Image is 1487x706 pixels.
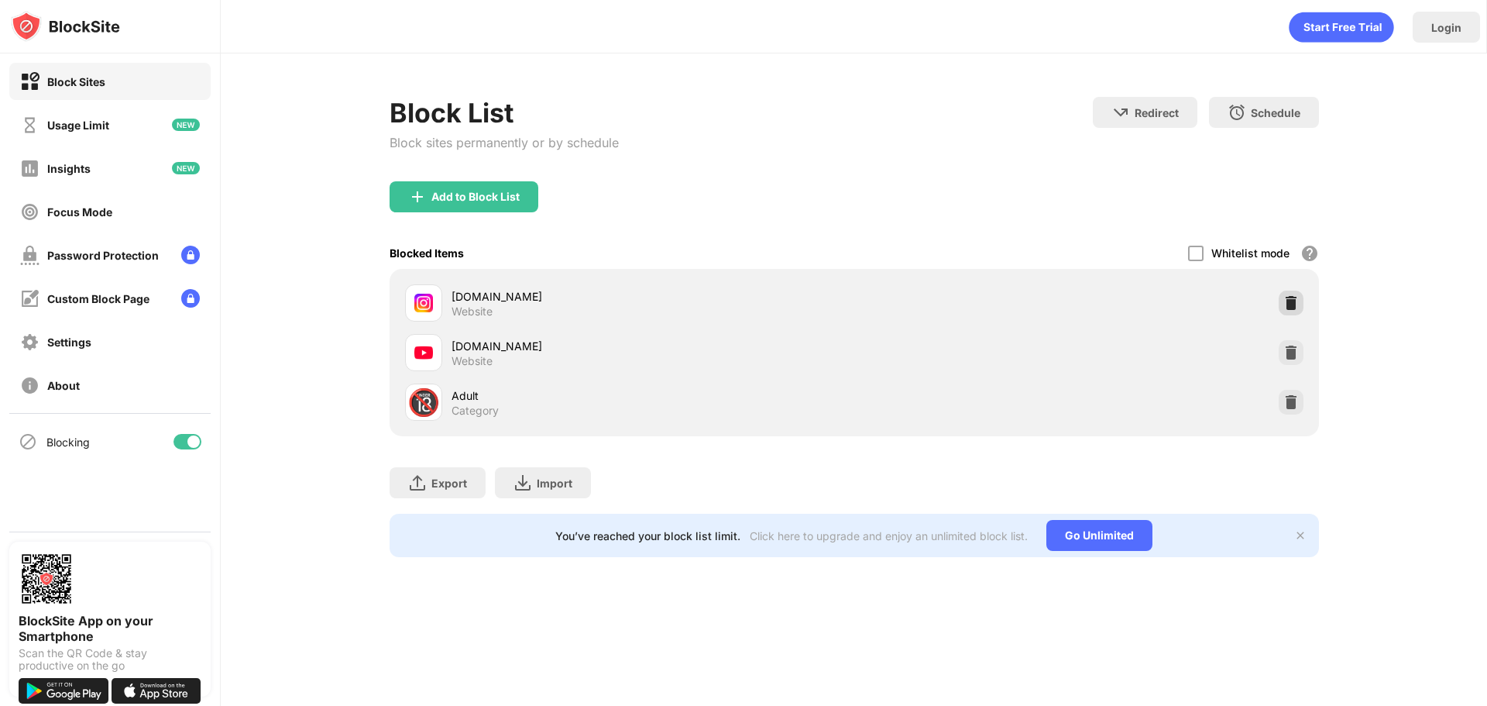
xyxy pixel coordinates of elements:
[19,647,201,672] div: Scan the QR Code & stay productive on the go
[452,387,854,404] div: Adult
[47,292,149,305] div: Custom Block Page
[452,404,499,418] div: Category
[1211,246,1290,260] div: Whitelist mode
[407,387,440,418] div: 🔞
[1289,12,1394,43] div: animation
[1431,21,1461,34] div: Login
[47,249,159,262] div: Password Protection
[431,191,520,203] div: Add to Block List
[47,336,91,349] div: Settings
[452,288,854,305] div: [DOMAIN_NAME]
[20,376,39,395] img: about-off.svg
[46,436,90,449] div: Blocking
[431,477,467,490] div: Export
[390,246,464,260] div: Blocked Items
[20,115,39,135] img: time-usage-off.svg
[20,202,39,222] img: focus-off.svg
[19,551,74,607] img: options-page-qr-code.png
[47,119,109,132] div: Usage Limit
[390,135,619,150] div: Block sites permanently or by schedule
[1046,520,1152,551] div: Go Unlimited
[172,162,200,174] img: new-icon.svg
[181,289,200,308] img: lock-menu.svg
[452,305,493,319] div: Website
[19,678,108,704] img: get-it-on-google-play.svg
[452,354,493,368] div: Website
[19,613,201,644] div: BlockSite App on your Smartphone
[414,294,433,312] img: favicons
[390,97,619,129] div: Block List
[172,119,200,131] img: new-icon.svg
[1251,106,1300,119] div: Schedule
[452,338,854,354] div: [DOMAIN_NAME]
[19,432,37,451] img: blocking-icon.svg
[537,477,572,490] div: Import
[181,246,200,264] img: lock-menu.svg
[20,332,39,352] img: settings-off.svg
[20,159,39,178] img: insights-off.svg
[1135,106,1179,119] div: Redirect
[750,529,1028,542] div: Click here to upgrade and enjoy an unlimited block list.
[20,246,39,265] img: password-protection-off.svg
[555,529,740,542] div: You’ve reached your block list limit.
[20,72,39,91] img: block-on.svg
[11,11,120,42] img: logo-blocksite.svg
[47,205,112,219] div: Focus Mode
[47,379,80,392] div: About
[47,75,105,88] div: Block Sites
[47,162,91,175] div: Insights
[414,343,433,362] img: favicons
[20,289,39,308] img: customize-block-page-off.svg
[1294,529,1307,542] img: x-button.svg
[112,678,201,704] img: download-on-the-app-store.svg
